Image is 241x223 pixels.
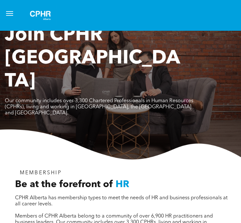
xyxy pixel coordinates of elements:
span: Join CPHR [GEOGRAPHIC_DATA] [5,26,180,91]
button: menu [3,7,16,20]
span: HR [116,180,129,189]
img: A white background with a few lines on it [24,5,56,26]
span: MEMBERSHIP [20,170,62,176]
span: CPHR Alberta has membership types to meet the needs of HR and business professionals at all caree... [15,195,228,207]
span: Our community includes over 3,300 Chartered Professionals in Human Resources (CPHRs), living and ... [5,98,193,116]
span: Be at the forefront of [15,180,113,189]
